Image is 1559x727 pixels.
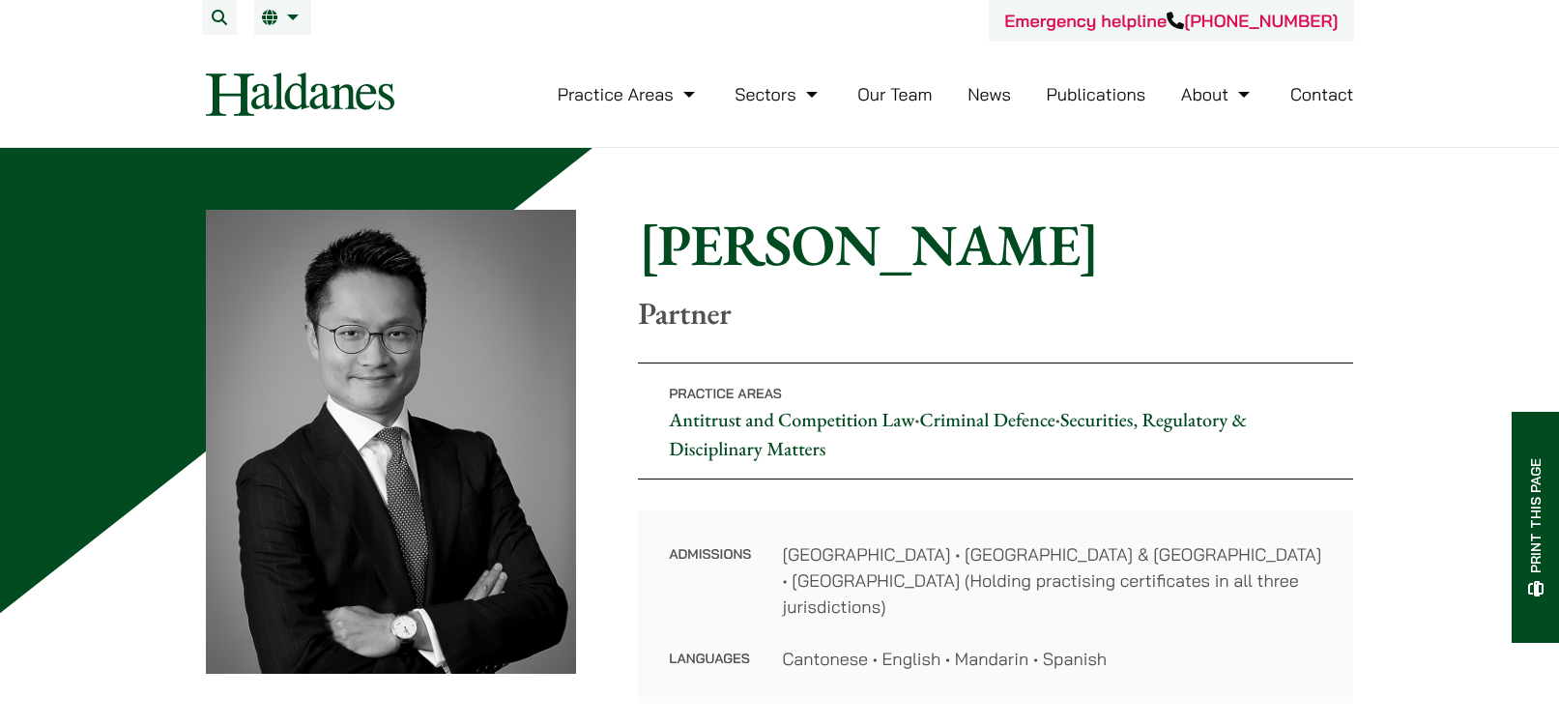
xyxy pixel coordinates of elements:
[967,83,1011,105] a: News
[857,83,932,105] a: Our Team
[1290,83,1354,105] a: Contact
[638,210,1353,279] h1: [PERSON_NAME]
[1004,10,1338,32] a: Emergency helpline[PHONE_NUMBER]
[669,385,782,402] span: Practice Areas
[669,407,1247,461] a: Securities, Regulatory & Disciplinary Matters
[782,646,1322,672] dd: Cantonese • English • Mandarin • Spanish
[782,541,1322,620] dd: [GEOGRAPHIC_DATA] • [GEOGRAPHIC_DATA] & [GEOGRAPHIC_DATA] • [GEOGRAPHIC_DATA] (Holding practising...
[669,541,751,646] dt: Admissions
[735,83,822,105] a: Sectors
[558,83,700,105] a: Practice Areas
[638,295,1353,332] p: Partner
[638,363,1353,480] p: • •
[262,10,303,25] a: EN
[669,407,914,432] a: Antitrust and Competition Law
[669,646,751,672] dt: Languages
[1047,83,1146,105] a: Publications
[1181,83,1255,105] a: About
[920,407,1055,432] a: Criminal Defence
[206,73,394,116] img: Logo of Haldanes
